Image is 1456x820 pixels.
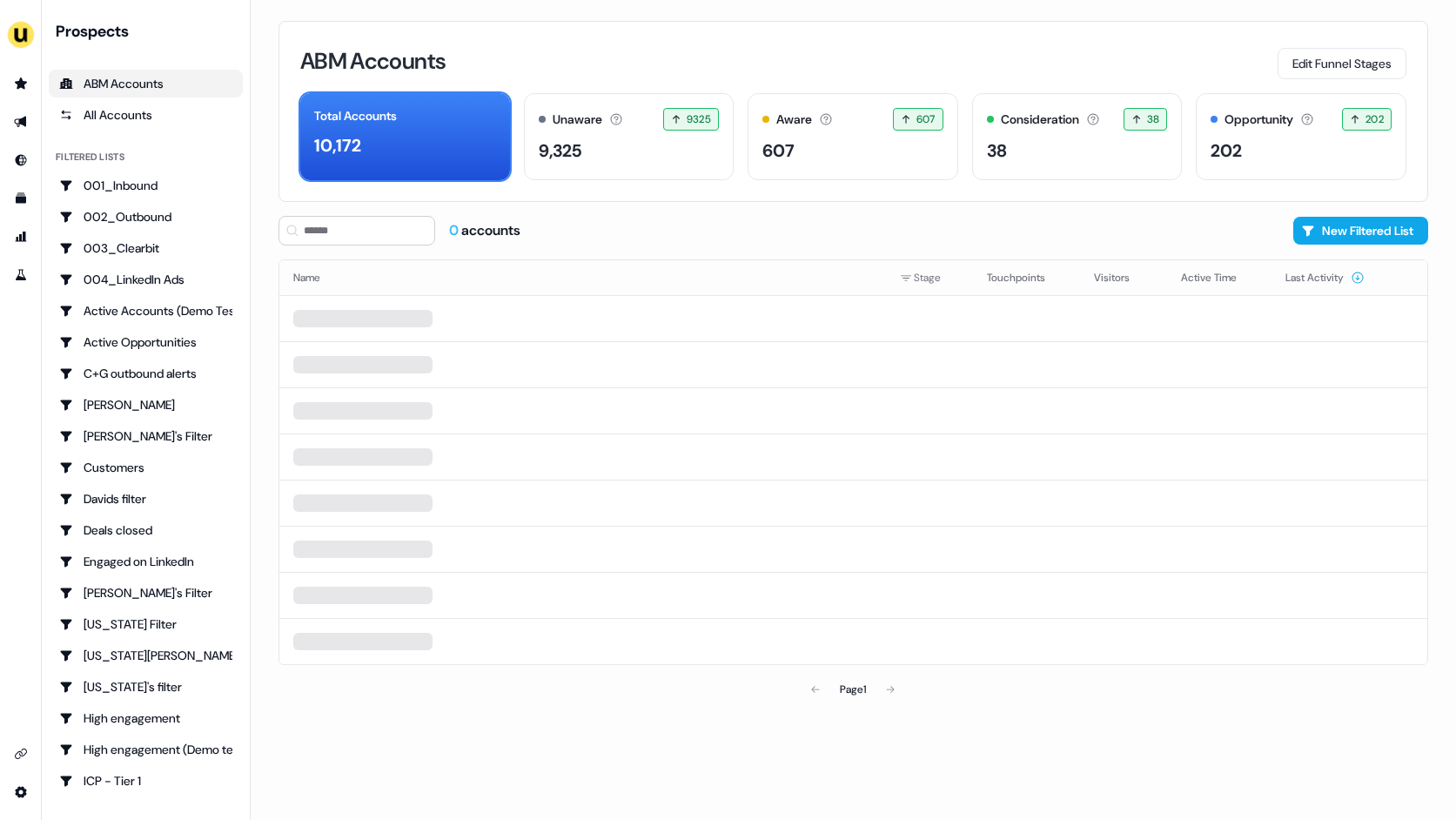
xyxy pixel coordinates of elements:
[987,138,1007,164] div: 38
[1001,111,1079,129] div: Consideration
[59,177,232,194] div: 001_Inbound
[59,584,232,602] div: [PERSON_NAME]'s Filter
[59,365,232,382] div: C+G outbound alerts
[49,516,243,544] a: Go to Deals closed
[56,150,124,165] div: Filtered lists
[59,239,232,257] div: 003_Clearbit
[59,678,232,696] div: [US_STATE]'s filter
[49,704,243,732] a: Go to High engagement
[49,70,243,97] a: ABM Accounts
[59,75,232,92] div: ABM Accounts
[7,223,35,251] a: Go to attribution
[449,221,520,240] div: accounts
[1181,262,1258,293] button: Active Time
[987,262,1066,293] button: Touchpoints
[449,221,461,239] span: 0
[7,185,35,212] a: Go to templates
[49,548,243,575] a: Go to Engaged on LinkedIn
[1365,111,1384,128] span: 202
[49,767,243,795] a: Go to ICP - Tier 1
[59,106,232,124] div: All Accounts
[59,490,232,507] div: Davids filter
[59,333,232,351] div: Active Opportunities
[776,111,812,129] div: Aware
[1285,262,1365,293] button: Last Activity
[59,741,232,758] div: High engagement (Demo testing)
[49,297,243,325] a: Go to Active Accounts (Demo Test)
[7,108,35,136] a: Go to outbound experience
[49,485,243,513] a: Go to Davids filter
[49,391,243,419] a: Go to Charlotte Stone
[59,302,232,319] div: Active Accounts (Demo Test)
[49,454,243,481] a: Go to Customers
[59,553,232,570] div: Engaged on LinkedIn
[59,459,232,476] div: Customers
[59,772,232,790] div: ICP - Tier 1
[1094,262,1151,293] button: Visitors
[900,269,959,286] div: Stage
[7,70,35,97] a: Go to prospects
[553,111,602,129] div: Unaware
[49,203,243,231] a: Go to 002_Outbound
[59,615,232,633] div: [US_STATE] Filter
[49,171,243,199] a: Go to 001_Inbound
[59,647,232,664] div: [US_STATE][PERSON_NAME]
[59,427,232,445] div: [PERSON_NAME]'s Filter
[56,21,243,42] div: Prospects
[279,260,886,295] th: Name
[49,673,243,701] a: Go to Georgia's filter
[1147,111,1160,128] span: 38
[687,111,712,128] span: 9325
[49,422,243,450] a: Go to Charlotte's Filter
[314,107,397,125] div: Total Accounts
[539,138,581,164] div: 9,325
[300,50,446,72] h3: ABM Accounts
[49,736,243,763] a: Go to High engagement (Demo testing)
[49,642,243,669] a: Go to Georgia Slack
[49,265,243,293] a: Go to 004_LinkedIn Ads
[840,681,866,698] div: Page 1
[916,111,936,128] span: 607
[7,261,35,289] a: Go to experiments
[314,132,361,158] div: 10,172
[7,778,35,806] a: Go to integrations
[49,234,243,262] a: Go to 003_Clearbit
[1211,138,1242,164] div: 202
[49,360,243,387] a: Go to C+G outbound alerts
[49,610,243,638] a: Go to Georgia Filter
[7,740,35,768] a: Go to integrations
[59,271,232,288] div: 004_LinkedIn Ads
[7,146,35,174] a: Go to Inbound
[49,579,243,607] a: Go to Geneviève's Filter
[1278,48,1406,79] button: Edit Funnel Stages
[59,208,232,225] div: 002_Outbound
[762,138,795,164] div: 607
[59,396,232,413] div: [PERSON_NAME]
[49,101,243,129] a: All accounts
[59,709,232,727] div: High engagement
[59,521,232,539] div: Deals closed
[1293,217,1428,245] button: New Filtered List
[1225,111,1293,129] div: Opportunity
[49,328,243,356] a: Go to Active Opportunities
